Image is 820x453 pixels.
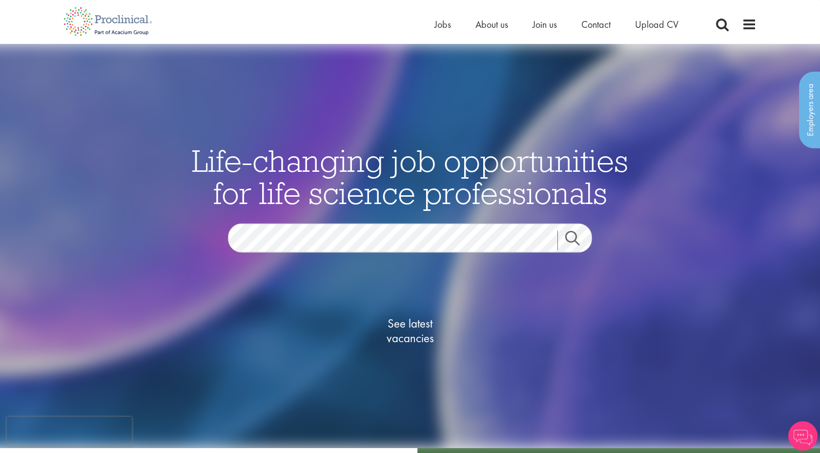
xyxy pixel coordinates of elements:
[533,18,557,31] a: Join us
[434,18,451,31] a: Jobs
[788,421,818,451] img: Chatbot
[475,18,508,31] a: About us
[635,18,678,31] a: Upload CV
[7,417,132,446] iframe: reCAPTCHA
[361,277,459,385] a: See latestvacancies
[581,18,611,31] a: Contact
[192,141,628,212] span: Life-changing job opportunities for life science professionals
[361,316,459,346] span: See latest vacancies
[557,231,599,250] a: Job search submit button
